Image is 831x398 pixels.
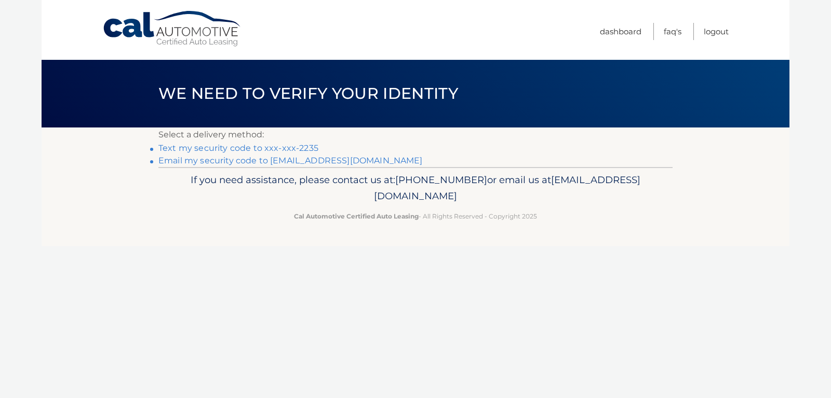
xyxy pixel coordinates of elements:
p: - All Rights Reserved - Copyright 2025 [165,211,666,222]
a: Text my security code to xxx-xxx-2235 [158,143,318,153]
span: [PHONE_NUMBER] [395,174,487,186]
a: Logout [704,23,729,40]
a: FAQ's [664,23,681,40]
a: Email my security code to [EMAIL_ADDRESS][DOMAIN_NAME] [158,156,423,165]
a: Dashboard [600,23,641,40]
strong: Cal Automotive Certified Auto Leasing [294,212,419,220]
span: We need to verify your identity [158,84,458,103]
p: Select a delivery method: [158,127,673,142]
a: Cal Automotive [102,10,243,47]
p: If you need assistance, please contact us at: or email us at [165,172,666,205]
